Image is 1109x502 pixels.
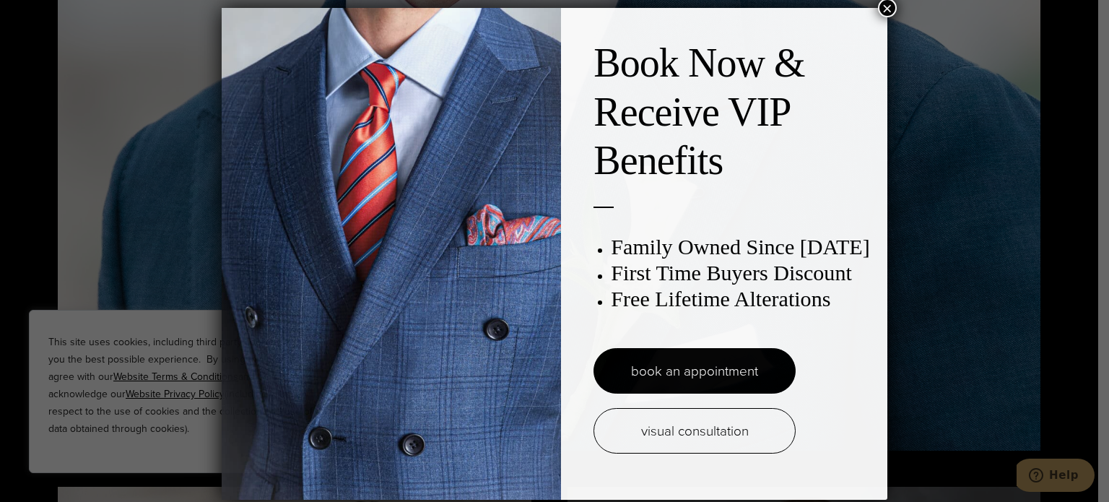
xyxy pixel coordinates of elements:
a: visual consultation [593,408,796,454]
h3: Free Lifetime Alterations [611,286,872,312]
span: Help [32,10,62,23]
h2: Book Now & Receive VIP Benefits [593,39,872,185]
h3: Family Owned Since [DATE] [611,234,872,260]
h3: First Time Buyers Discount [611,260,872,286]
a: book an appointment [593,348,796,394]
